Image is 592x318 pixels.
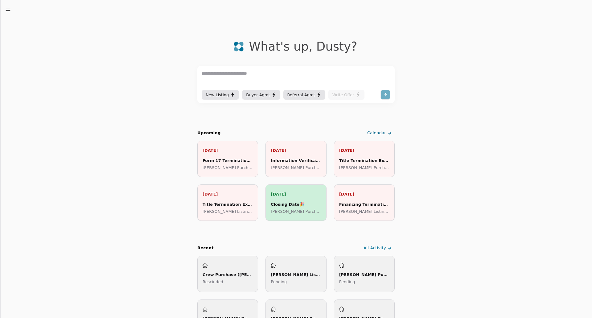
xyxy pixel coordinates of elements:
a: [DATE]Information Verification Ends[PERSON_NAME] Purchase ([GEOGRAPHIC_DATA]) [265,141,326,177]
span: Calendar [367,130,386,136]
div: Crew Purchase ([PERSON_NAME][GEOGRAPHIC_DATA]) [203,271,253,278]
p: [DATE] [271,191,321,197]
a: [DATE]Title Termination Expires[PERSON_NAME] Listing (Arsenal Way) [197,184,258,221]
div: Closing Date 🎉 [271,201,321,208]
p: [PERSON_NAME] Purchase ([GEOGRAPHIC_DATA]) [271,164,321,171]
p: [PERSON_NAME] Listing (Arsenal Way) [339,208,389,215]
span: All Activity [364,245,386,251]
a: [DATE]Title Termination Expires[PERSON_NAME] Purchase (Holiday Circle) [334,141,395,177]
a: [DATE]Form 17 Termination Expires[PERSON_NAME] Purchase ([GEOGRAPHIC_DATA]) [197,141,258,177]
div: Title Termination Expires [339,157,389,164]
img: logo [233,41,244,52]
a: [PERSON_NAME] Purchase ([GEOGRAPHIC_DATA])Pending [334,256,395,292]
div: [PERSON_NAME] Listing (Arsenal Way) [271,271,321,278]
a: All Activity [362,243,395,253]
div: Title Termination Expires [203,201,253,208]
p: Pending [339,279,389,285]
p: [DATE] [271,147,321,154]
h2: Upcoming [197,130,221,136]
span: Buyer Agmt [246,92,270,98]
button: New Listing [202,90,239,100]
a: [DATE]Closing Date🎉[PERSON_NAME] Purchase (Holiday Circle) [265,184,326,221]
p: [PERSON_NAME] Purchase ([GEOGRAPHIC_DATA]) [203,164,253,171]
a: Calendar [366,128,395,138]
div: Financing Termination Deadline [339,201,389,208]
p: Pending [271,279,321,285]
span: Referral Agmt [287,92,315,98]
p: [PERSON_NAME] Purchase (Holiday Circle) [271,208,321,215]
a: Crew Purchase ([PERSON_NAME][GEOGRAPHIC_DATA])Rescinded [197,256,258,292]
p: [DATE] [339,191,389,197]
div: Information Verification Ends [271,157,321,164]
div: Form 17 Termination Expires [203,157,253,164]
p: Rescinded [203,279,253,285]
p: [PERSON_NAME] Purchase (Holiday Circle) [339,164,389,171]
a: [DATE]Financing Termination Deadline[PERSON_NAME] Listing (Arsenal Way) [334,184,395,221]
button: Buyer Agmt [242,90,280,100]
p: [DATE] [339,147,389,154]
div: New Listing [206,92,235,98]
p: [DATE] [203,191,253,197]
div: What's up , Dusty ? [249,39,357,53]
p: [PERSON_NAME] Listing (Arsenal Way) [203,208,253,215]
div: [PERSON_NAME] Purchase ([GEOGRAPHIC_DATA]) [339,271,389,278]
div: Recent [197,245,214,251]
p: [DATE] [203,147,253,154]
a: [PERSON_NAME] Listing (Arsenal Way)Pending [265,256,326,292]
button: Referral Agmt [283,90,325,100]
